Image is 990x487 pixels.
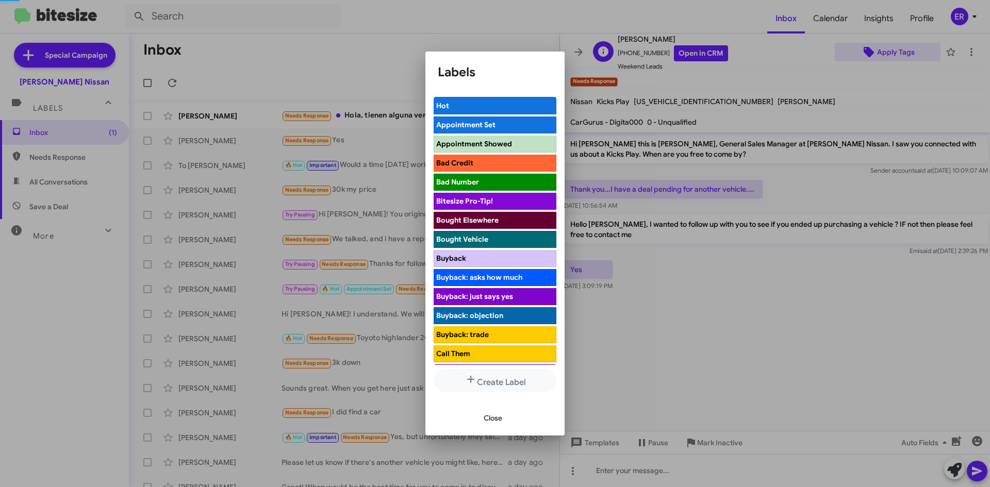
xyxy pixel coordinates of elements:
span: Appointment Showed [436,139,512,148]
span: Call Them [436,349,470,358]
span: Buyback: trade [436,330,489,339]
span: Buyback [436,254,466,263]
button: Close [475,409,510,427]
span: Bought Vehicle [436,234,488,244]
h1: Labels [438,64,552,80]
span: Hot [436,101,449,110]
span: Buyback: objection [436,311,503,320]
span: Bought Elsewhere [436,215,499,225]
button: Create Label [434,369,556,392]
span: Bad Credit [436,158,473,167]
span: Bitesize Pro-Tip! [436,196,493,206]
span: Buyback: just says yes [436,292,513,301]
span: Bad Number [436,177,479,187]
span: Close [484,409,502,427]
span: Buyback: asks how much [436,273,522,282]
span: Appointment Set [436,120,496,129]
